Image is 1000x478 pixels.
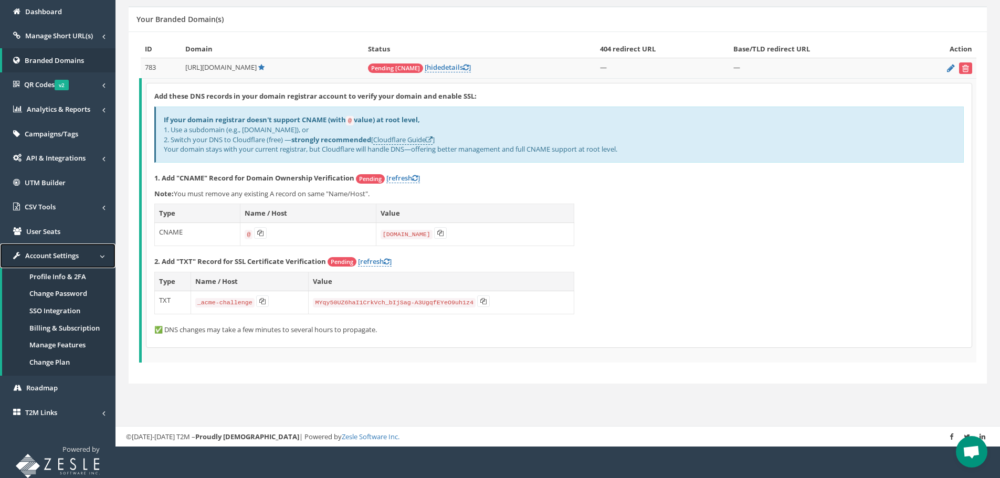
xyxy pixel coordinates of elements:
[27,104,90,114] span: Analytics & Reports
[154,107,964,163] div: 1. Use a subdomain (e.g., [DOMAIN_NAME]), or 2. Switch your DNS to Cloudflare (free) — [ ] Your d...
[346,116,354,125] code: @
[313,298,476,307] code: MYqy50UZ6haI1CrkVch_bIjSag-A3UgqfEYeO9uh1z4
[906,40,976,58] th: Action
[25,202,56,211] span: CSV Tools
[154,257,326,266] strong: 2. Add "TXT" Record for SSL Certificate Verification
[2,354,115,371] a: Change Plan
[309,272,574,291] th: Value
[381,230,433,239] code: [DOMAIN_NAME]
[185,62,257,72] span: [URL][DOMAIN_NAME]
[596,58,729,79] td: —
[376,204,574,223] th: Value
[25,251,79,260] span: Account Settings
[956,436,987,468] div: Open chat
[25,408,57,417] span: T2M Links
[368,63,423,73] span: Pending [CNAME]
[24,80,69,89] span: QR Codes
[2,320,115,337] a: Billing & Subscription
[2,285,115,302] a: Change Password
[154,173,354,183] strong: 1. Add "CNAME" Record for Domain Ownership Verification
[25,31,93,40] span: Manage Short URL(s)
[155,204,240,223] th: Type
[2,268,115,285] a: Profile Info & 2FA
[126,432,990,442] div: ©[DATE]-[DATE] T2M – | Powered by
[2,336,115,354] a: Manage Features
[358,257,392,267] a: [refresh]
[154,325,964,335] p: ✅ DNS changes may take a few minutes to several hours to propagate.
[154,189,174,198] b: Note:
[155,291,191,314] td: TXT
[155,272,191,291] th: Type
[154,91,477,101] strong: Add these DNS records in your domain registrar account to verify your domain and enable SSL:
[136,15,224,23] h5: Your Branded Domain(s)
[729,40,907,58] th: Base/TLD redirect URL
[356,174,385,184] span: Pending
[25,56,84,65] span: Branded Domains
[26,227,60,236] span: User Seats
[427,62,441,72] span: hide
[155,222,240,246] td: CNAME
[2,302,115,320] a: SSO Integration
[425,62,471,72] a: [hidedetails]
[342,432,399,441] a: Zesle Software Inc.
[55,80,69,90] span: v2
[181,40,364,58] th: Domain
[364,40,596,58] th: Status
[291,135,371,144] b: strongly recommended
[386,173,420,183] a: [refresh]
[141,58,181,79] td: 783
[29,306,80,315] span: SSO Integration
[328,257,356,267] span: Pending
[195,298,255,307] code: _acme-challenge
[141,40,181,58] th: ID
[258,62,265,72] a: Default
[373,135,433,145] a: Cloudflare Guide
[154,189,964,199] p: You must remove any existing A record on same "Name/Host".
[25,178,66,187] span: UTM Builder
[240,204,376,223] th: Name / Host
[729,58,907,79] td: —
[245,230,252,239] code: @
[164,115,420,124] b: If your domain registrar doesn't support CNAME (with value) at root level,
[195,432,299,441] strong: Proudly [DEMOGRAPHIC_DATA]
[25,7,62,16] span: Dashboard
[25,129,78,139] span: Campaigns/Tags
[26,153,86,163] span: API & Integrations
[26,383,58,392] span: Roadmap
[191,272,309,291] th: Name / Host
[596,40,729,58] th: 404 redirect URL
[62,444,100,454] span: Powered by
